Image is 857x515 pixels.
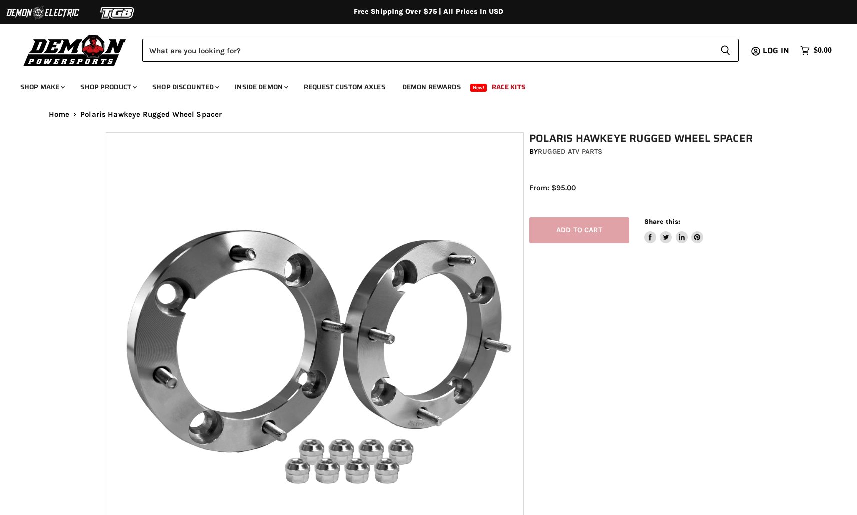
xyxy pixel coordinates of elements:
[395,77,468,97] a: Demon Rewards
[73,77,143,97] a: Shop Product
[20,32,130,68] img: Demon Powersports
[5,3,80,22] img: Demon Electric Logo 2
[758,46,795,55] a: Log in
[13,73,829,97] ul: Main menu
[795,43,837,58] a: $0.00
[29,7,829,16] div: Free Shipping Over $75 | All Prices In USD
[644,218,680,225] span: Share this:
[49,110,70,119] a: Home
[644,217,704,244] aside: Share this:
[538,147,602,156] a: Rugged ATV Parts
[814,46,832,55] span: $0.00
[529,183,576,192] span: From: $95.00
[529,132,757,145] h1: Polaris Hawkeye Rugged Wheel Spacer
[484,77,533,97] a: Race Kits
[763,44,789,57] span: Log in
[712,39,739,62] button: Search
[227,77,294,97] a: Inside Demon
[29,110,829,119] nav: Breadcrumbs
[80,110,222,119] span: Polaris Hawkeye Rugged Wheel Spacer
[145,77,225,97] a: Shop Discounted
[296,77,393,97] a: Request Custom Axles
[142,39,739,62] form: Product
[13,77,71,97] a: Shop Make
[470,84,487,92] span: New!
[142,39,712,62] input: Search
[80,3,155,22] img: TGB Logo 2
[529,146,757,157] div: by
